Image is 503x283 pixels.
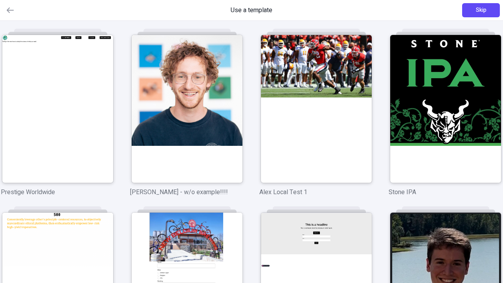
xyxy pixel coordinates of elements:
p: Stone IPA [389,187,502,197]
span: Skip [476,6,486,15]
p: Prestige Worldwide [1,187,114,197]
p: [PERSON_NAME] - w/o example!!!! [130,187,244,197]
p: Alex Local Test 1 [259,187,373,197]
span: Use a template [231,6,272,15]
button: Skip [462,3,500,17]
